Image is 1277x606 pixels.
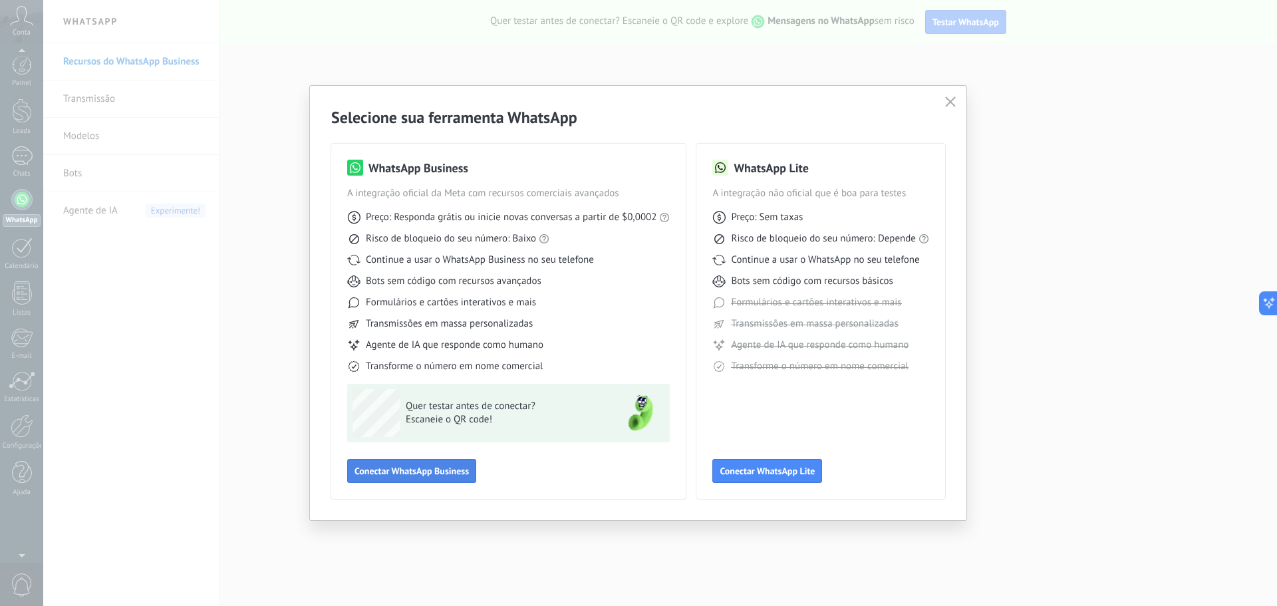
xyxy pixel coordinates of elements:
[366,296,536,309] span: Formulários e cartões interativos e mais
[368,160,468,176] h3: WhatsApp Business
[731,317,898,331] span: Transmissões em massa personalizadas
[331,107,945,128] h2: Selecione sua ferramenta WhatsApp
[366,232,536,245] span: Risco de bloqueio do seu número: Baixo
[712,187,929,200] span: A integração não oficial que é boa para testes
[366,317,533,331] span: Transmissões em massa personalizadas
[731,339,909,352] span: Agente de IA que responde como humano
[347,187,670,200] span: A integração oficial da Meta com recursos comerciais avançados
[731,296,901,309] span: Formulários e cartões interativos e mais
[731,253,919,267] span: Continue a usar o WhatsApp no seu telefone
[731,275,893,288] span: Bots sem código com recursos básicos
[731,232,916,245] span: Risco de bloqueio do seu número: Depende
[366,253,594,267] span: Continue a usar o WhatsApp Business no seu telefone
[355,466,469,476] span: Conectar WhatsApp Business
[617,389,664,437] img: green-phone.png
[366,275,541,288] span: Bots sem código com recursos avançados
[366,339,543,352] span: Agente de IA que responde como humano
[406,400,600,413] span: Quer testar antes de conectar?
[731,360,908,373] span: Transforme o número em nome comercial
[366,360,543,373] span: Transforme o número em nome comercial
[731,211,803,224] span: Preço: Sem taxas
[406,413,600,426] span: Escaneie o QR code!
[712,459,822,483] button: Conectar WhatsApp Lite
[734,160,808,176] h3: WhatsApp Lite
[366,211,656,224] span: Preço: Responda grátis ou inicie novas conversas a partir de $0,0002
[720,466,815,476] span: Conectar WhatsApp Lite
[347,459,476,483] button: Conectar WhatsApp Business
